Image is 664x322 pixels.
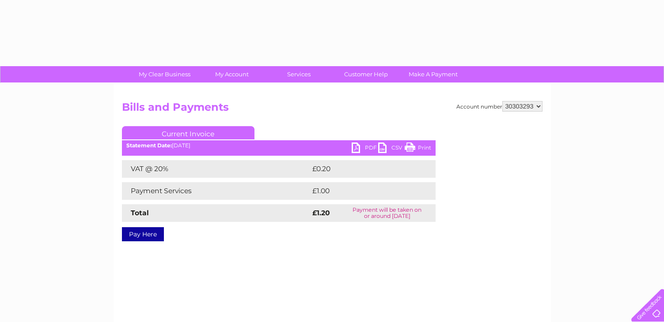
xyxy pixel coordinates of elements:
strong: £1.20 [312,209,330,217]
h2: Bills and Payments [122,101,543,118]
div: [DATE] [122,142,436,149]
b: Statement Date: [126,142,172,149]
a: PDF [352,142,378,155]
td: Payment will be taken on or around [DATE] [339,204,435,222]
a: My Clear Business [128,66,201,82]
a: My Account [195,66,268,82]
td: VAT @ 20% [122,160,310,178]
td: £1.00 [310,182,414,200]
a: Pay Here [122,227,164,241]
td: £0.20 [310,160,415,178]
a: Services [262,66,335,82]
a: Customer Help [330,66,402,82]
a: Print [405,142,431,155]
a: Current Invoice [122,126,254,139]
div: Account number [456,101,543,112]
td: Payment Services [122,182,310,200]
a: CSV [378,142,405,155]
strong: Total [131,209,149,217]
a: Make A Payment [397,66,470,82]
